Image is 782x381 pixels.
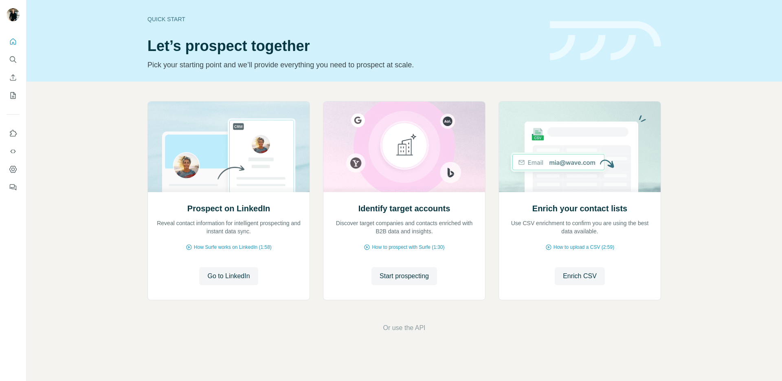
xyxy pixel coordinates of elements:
[147,102,310,192] img: Prospect on LinkedIn
[199,267,258,285] button: Go to LinkedIn
[156,219,301,235] p: Reveal contact information for intelligent prospecting and instant data sync.
[532,203,627,214] h2: Enrich your contact lists
[194,244,272,251] span: How Surfe works on LinkedIn (1:58)
[7,8,20,21] img: Avatar
[7,34,20,49] button: Quick start
[380,271,429,281] span: Start prospecting
[7,126,20,141] button: Use Surfe on LinkedIn
[563,271,597,281] span: Enrich CSV
[371,267,437,285] button: Start prospecting
[7,52,20,67] button: Search
[507,219,652,235] p: Use CSV enrichment to confirm you are using the best data available.
[147,15,540,23] div: Quick start
[147,59,540,71] p: Pick your starting point and we’ll provide everything you need to prospect at scale.
[323,102,485,192] img: Identify target accounts
[358,203,450,214] h2: Identify target accounts
[207,271,250,281] span: Go to LinkedIn
[554,244,614,251] span: How to upload a CSV (2:59)
[7,88,20,103] button: My lists
[499,102,661,192] img: Enrich your contact lists
[555,267,605,285] button: Enrich CSV
[372,244,444,251] span: How to prospect with Surfe (1:30)
[550,21,661,61] img: banner
[383,323,425,333] button: Or use the API
[7,162,20,177] button: Dashboard
[332,219,477,235] p: Discover target companies and contacts enriched with B2B data and insights.
[7,180,20,195] button: Feedback
[7,144,20,159] button: Use Surfe API
[187,203,270,214] h2: Prospect on LinkedIn
[7,70,20,85] button: Enrich CSV
[147,38,540,54] h1: Let’s prospect together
